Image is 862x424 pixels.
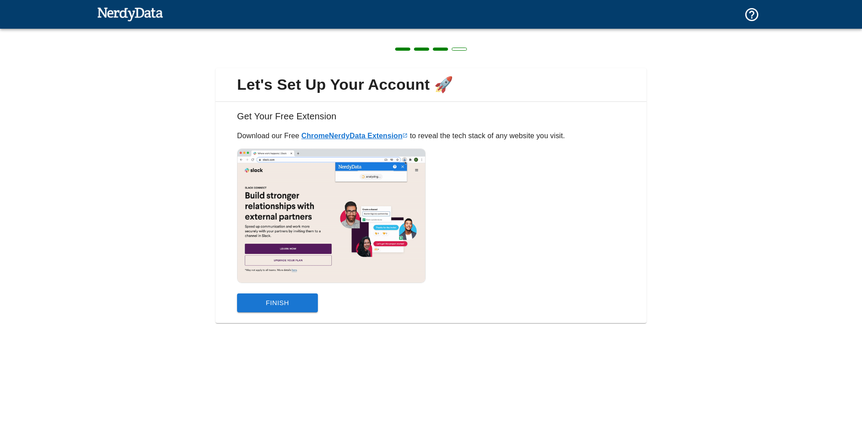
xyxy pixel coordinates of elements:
[223,109,639,131] h6: Get Your Free Extension
[237,131,625,141] p: Download our Free to reveal the tech stack of any website you visit.
[817,360,851,394] iframe: Drift Widget Chat Controller
[237,293,318,312] button: Finish
[739,1,765,28] button: Support and Documentation
[97,5,163,23] img: NerdyData.com
[223,75,639,94] span: Let's Set Up Your Account 🚀
[301,132,408,140] a: ChromeNerdyData Extension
